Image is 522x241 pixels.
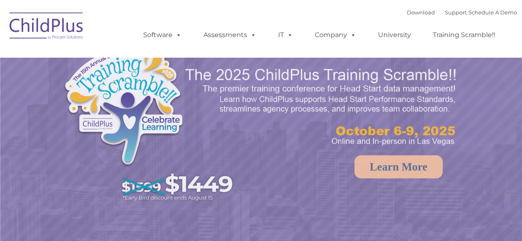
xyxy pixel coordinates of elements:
[307,27,364,43] a: Company
[407,9,517,16] font: |
[407,9,435,16] a: Download
[135,27,190,43] a: Software
[425,27,503,43] a: Training Scramble!!
[354,155,443,178] a: Learn More
[468,9,517,16] a: Schedule A Demo
[5,7,88,48] img: ChildPlus by Procare Solutions
[445,9,467,16] a: Support
[270,27,301,43] a: IT
[195,27,265,43] a: Assessments
[370,27,419,43] a: University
